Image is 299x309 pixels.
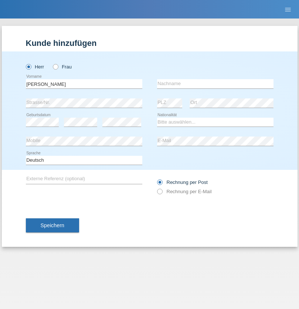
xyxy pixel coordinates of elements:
[157,189,162,198] input: Rechnung per E-Mail
[53,64,72,70] label: Frau
[157,179,208,185] label: Rechnung per Post
[157,179,162,189] input: Rechnung per Post
[281,7,295,11] a: menu
[26,38,273,48] h1: Kunde hinzufügen
[41,222,64,228] span: Speichern
[53,64,58,69] input: Frau
[284,6,292,13] i: menu
[26,64,44,70] label: Herr
[26,218,79,232] button: Speichern
[157,189,212,194] label: Rechnung per E-Mail
[26,64,31,69] input: Herr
